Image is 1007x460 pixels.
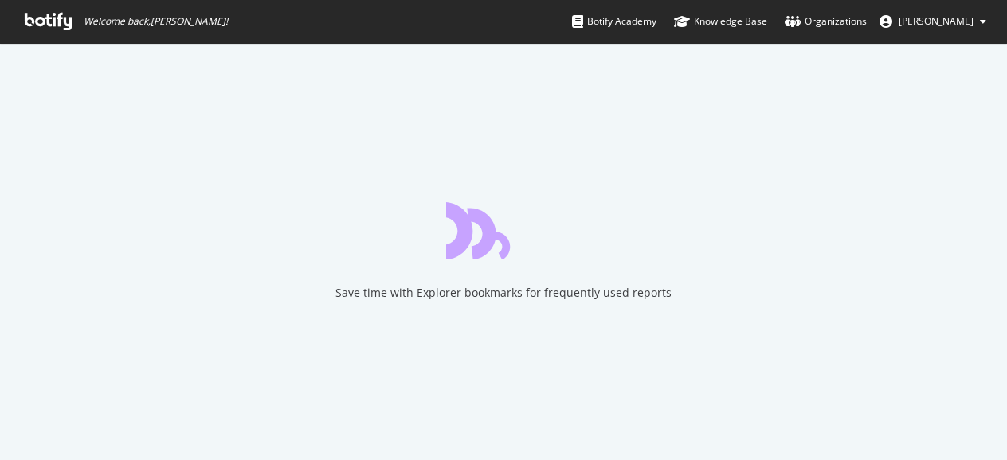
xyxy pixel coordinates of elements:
span: Welcome back, [PERSON_NAME] ! [84,15,228,28]
div: Organizations [785,14,867,29]
div: Botify Academy [572,14,656,29]
div: Save time with Explorer bookmarks for frequently used reports [335,285,672,301]
div: animation [446,202,561,259]
span: Abhishek Hatle [899,14,974,28]
div: Knowledge Base [674,14,767,29]
button: [PERSON_NAME] [867,9,999,34]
